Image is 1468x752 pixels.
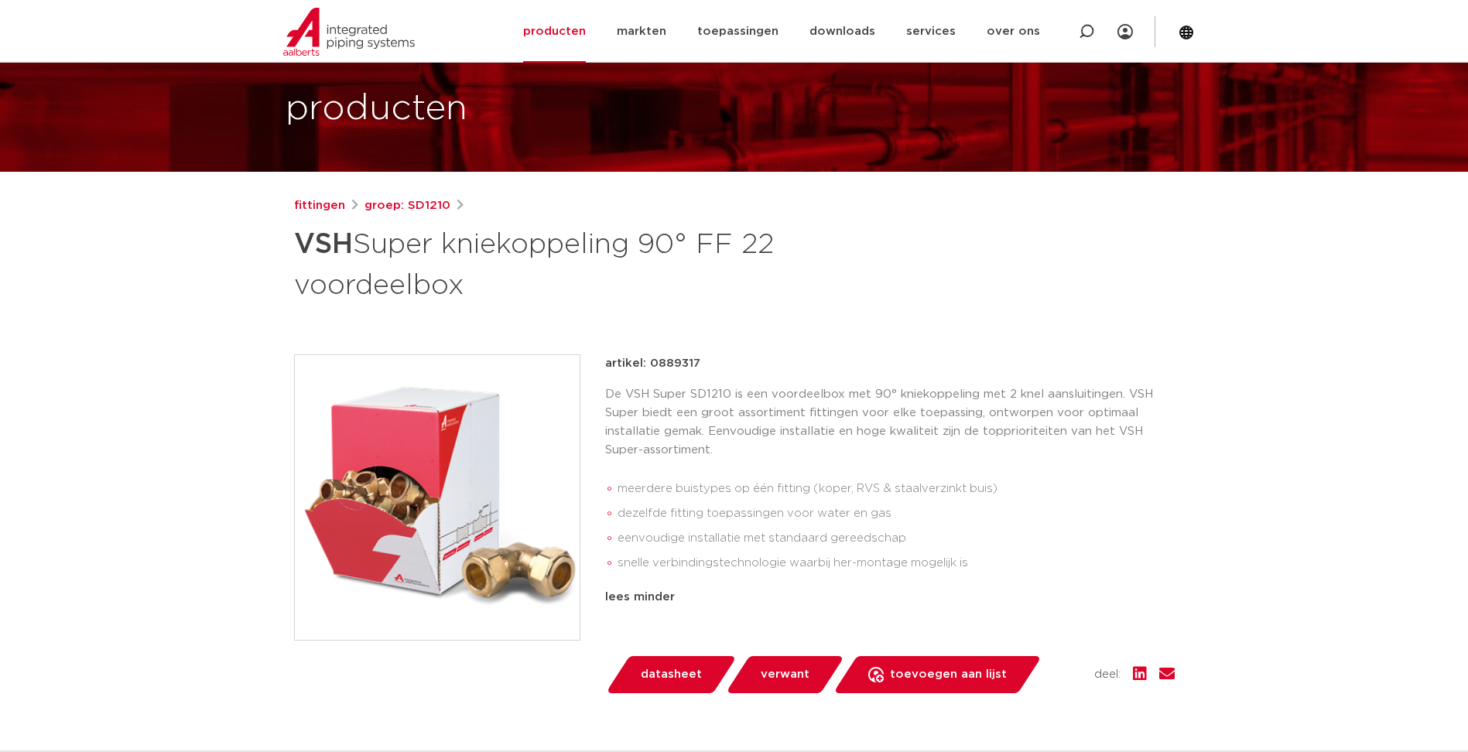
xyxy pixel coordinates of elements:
[295,355,580,640] img: Product Image for VSH Super kniekoppeling 90° FF 22 voordeelbox
[641,662,702,687] span: datasheet
[605,385,1175,460] p: De VSH Super SD1210 is een voordeelbox met 90° kniekoppeling met 2 knel aansluitingen. VSH Super ...
[294,197,345,215] a: fittingen
[725,656,844,693] a: verwant
[605,656,737,693] a: datasheet
[618,526,1175,551] li: eenvoudige installatie met standaard gereedschap
[605,588,1175,607] div: lees minder
[364,197,450,215] a: groep: SD1210
[618,501,1175,526] li: dezelfde fitting toepassingen voor water en gas
[286,84,467,134] h1: producten
[618,551,1175,576] li: snelle verbindingstechnologie waarbij her-montage mogelijk is
[1094,665,1121,684] span: deel:
[605,354,700,373] p: artikel: 0889317
[294,221,875,305] h1: Super kniekoppeling 90° FF 22 voordeelbox
[294,231,353,258] strong: VSH
[618,477,1175,501] li: meerdere buistypes op één fitting (koper, RVS & staalverzinkt buis)
[890,662,1007,687] span: toevoegen aan lijst
[761,662,809,687] span: verwant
